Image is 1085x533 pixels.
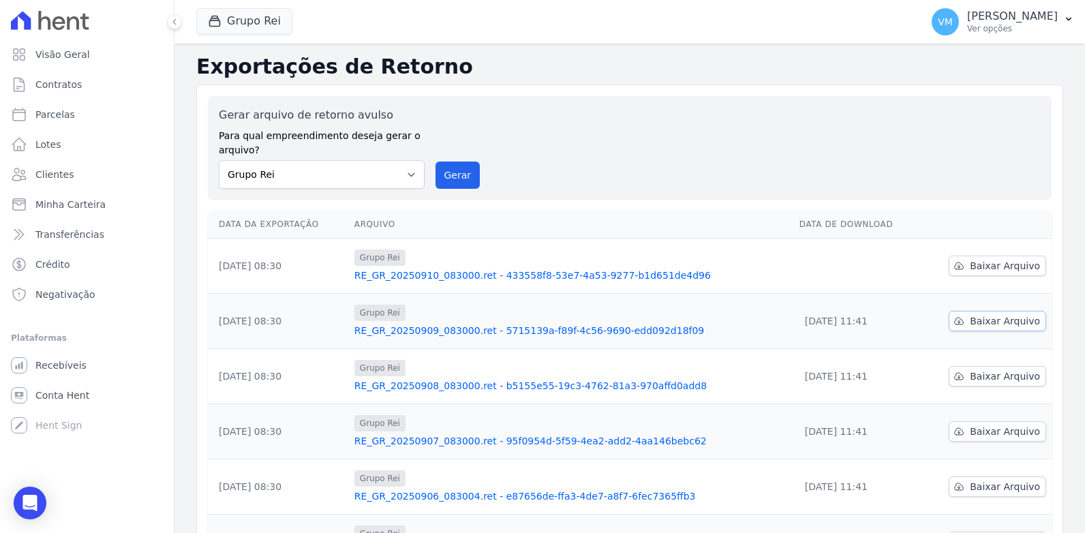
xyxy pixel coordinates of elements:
[35,78,82,91] span: Contratos
[208,211,349,239] th: Data da Exportação
[5,251,168,278] a: Crédito
[5,161,168,188] a: Clientes
[208,349,349,404] td: [DATE] 08:30
[949,256,1046,276] a: Baixar Arquivo
[5,352,168,379] a: Recebíveis
[11,330,163,346] div: Plataformas
[5,191,168,218] a: Minha Carteira
[949,421,1046,442] a: Baixar Arquivo
[219,107,425,123] label: Gerar arquivo de retorno avulso
[938,17,953,27] span: VM
[970,259,1040,273] span: Baixar Arquivo
[970,314,1040,328] span: Baixar Arquivo
[35,389,89,402] span: Conta Hent
[354,415,406,431] span: Grupo Rei
[5,221,168,248] a: Transferências
[5,131,168,158] a: Lotes
[35,48,90,61] span: Visão Geral
[35,359,87,372] span: Recebíveis
[219,123,425,157] label: Para qual empreendimento deseja gerar o arquivo?
[354,269,789,282] a: RE_GR_20250910_083000.ret - 433558f8-53e7-4a53-9277-b1d651de4d96
[354,249,406,266] span: Grupo Rei
[970,369,1040,383] span: Baixar Arquivo
[35,198,106,211] span: Minha Carteira
[35,258,70,271] span: Crédito
[921,3,1085,41] button: VM [PERSON_NAME] Ver opções
[949,311,1046,331] a: Baixar Arquivo
[35,168,74,181] span: Clientes
[196,55,1063,79] h2: Exportações de Retorno
[14,487,46,519] div: Open Intercom Messenger
[5,101,168,128] a: Parcelas
[5,41,168,68] a: Visão Geral
[208,294,349,349] td: [DATE] 08:30
[35,228,104,241] span: Transferências
[35,108,75,121] span: Parcelas
[967,23,1058,34] p: Ver opções
[196,8,292,34] button: Grupo Rei
[794,349,921,404] td: [DATE] 11:41
[35,288,95,301] span: Negativação
[35,138,61,151] span: Lotes
[354,434,789,448] a: RE_GR_20250907_083000.ret - 95f0954d-5f59-4ea2-add2-4aa146bebc62
[794,404,921,459] td: [DATE] 11:41
[794,211,921,239] th: Data de Download
[208,404,349,459] td: [DATE] 08:30
[354,379,789,393] a: RE_GR_20250908_083000.ret - b5155e55-19c3-4762-81a3-970affd0add8
[794,294,921,349] td: [DATE] 11:41
[349,211,794,239] th: Arquivo
[208,239,349,294] td: [DATE] 08:30
[5,281,168,308] a: Negativação
[949,366,1046,386] a: Baixar Arquivo
[208,459,349,515] td: [DATE] 08:30
[967,10,1058,23] p: [PERSON_NAME]
[354,324,789,337] a: RE_GR_20250909_083000.ret - 5715139a-f89f-4c56-9690-edd092d18f09
[949,476,1046,497] a: Baixar Arquivo
[5,382,168,409] a: Conta Hent
[5,71,168,98] a: Contratos
[435,162,480,189] button: Gerar
[354,470,406,487] span: Grupo Rei
[354,305,406,321] span: Grupo Rei
[970,480,1040,493] span: Baixar Arquivo
[354,489,789,503] a: RE_GR_20250906_083004.ret - e87656de-ffa3-4de7-a8f7-6fec7365ffb3
[794,459,921,515] td: [DATE] 11:41
[354,360,406,376] span: Grupo Rei
[970,425,1040,438] span: Baixar Arquivo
